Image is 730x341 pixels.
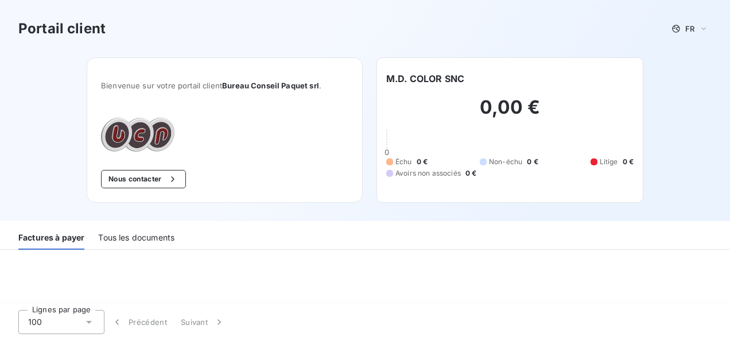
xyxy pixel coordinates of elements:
[101,170,186,188] button: Nous contacter
[395,157,412,167] span: Échu
[101,81,348,90] span: Bienvenue sur votre portail client .
[386,72,464,86] h6: M.D. COLOR SNC
[600,157,618,167] span: Litige
[623,157,634,167] span: 0 €
[18,226,84,250] div: Factures à payer
[18,18,106,39] h3: Portail client
[28,316,42,328] span: 100
[527,157,538,167] span: 0 €
[385,148,389,157] span: 0
[104,310,174,334] button: Précédent
[489,157,522,167] span: Non-échu
[101,118,174,152] img: Company logo
[98,226,174,250] div: Tous les documents
[395,168,461,179] span: Avoirs non associés
[386,96,634,130] h2: 0,00 €
[465,168,476,179] span: 0 €
[685,24,694,33] span: FR
[222,81,319,90] span: Bureau Conseil Paquet srl
[417,157,428,167] span: 0 €
[174,310,232,334] button: Suivant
